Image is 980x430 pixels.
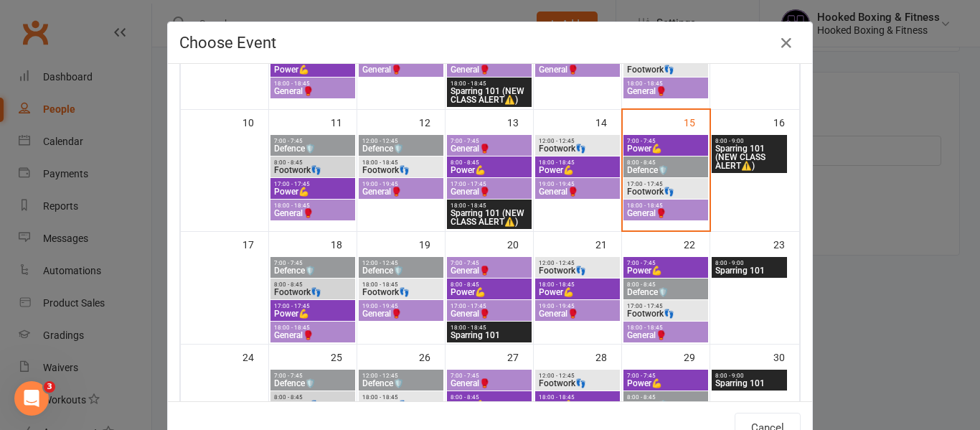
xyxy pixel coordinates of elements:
span: 17:00 - 17:45 [273,303,352,309]
span: 18:00 - 18:45 [626,324,705,331]
span: General🥊 [273,331,352,340]
div: 29 [684,345,710,368]
span: Power💪 [273,187,352,196]
div: 26 [419,345,445,368]
span: 12:00 - 12:45 [362,260,440,266]
span: 18:00 - 18:45 [626,80,705,87]
span: Footwork👣 [362,288,440,296]
span: 8:00 - 8:45 [273,281,352,288]
span: General🥊 [450,144,529,153]
span: 7:00 - 7:45 [273,373,352,379]
span: 18:00 - 18:45 [450,202,529,209]
span: 8:00 - 9:00 [715,373,784,379]
span: Defence🛡️ [273,144,352,153]
span: 18:00 - 18:45 [273,202,352,209]
span: 12:00 - 12:45 [538,373,617,379]
span: Defence🛡️ [626,401,705,409]
span: 12:00 - 12:45 [362,373,440,379]
span: 18:00 - 18:45 [450,80,529,87]
span: 8:00 - 8:45 [273,394,352,401]
h4: Choose Event [179,34,801,52]
span: 18:00 - 18:45 [362,159,440,166]
div: 11 [331,110,357,134]
div: 24 [242,345,268,368]
span: 7:00 - 7:45 [626,260,705,266]
span: Power💪 [538,401,617,409]
span: General🥊 [450,266,529,275]
span: 8:00 - 8:45 [450,394,529,401]
span: General🥊 [273,209,352,218]
div: 23 [773,232,799,256]
span: 18:00 - 18:45 [362,394,440,401]
div: 19 [419,232,445,256]
span: Power💪 [273,65,352,74]
span: 7:00 - 7:45 [626,138,705,144]
span: Power💪 [538,288,617,296]
span: Footwork👣 [362,166,440,174]
span: Footwork👣 [273,166,352,174]
div: 27 [507,345,533,368]
div: 12 [419,110,445,134]
span: General🥊 [273,87,352,95]
div: 17 [242,232,268,256]
span: Sparring 101 [715,266,784,275]
span: Defence🛡️ [273,266,352,275]
span: 18:00 - 18:45 [450,324,529,331]
span: Power💪 [450,288,529,296]
span: 8:00 - 9:00 [715,138,784,144]
span: 17:00 - 17:45 [626,181,705,187]
span: General🥊 [626,331,705,340]
span: 17:00 - 17:45 [450,181,529,187]
span: Sparring 101 (NEW CLASS ALERT⚠️) [450,209,529,226]
span: General🥊 [538,309,617,318]
span: 12:00 - 12:45 [362,138,440,144]
span: Defence🛡️ [362,266,440,275]
span: 7:00 - 7:45 [273,260,352,266]
span: General🥊 [362,187,440,196]
span: Footwork👣 [273,401,352,409]
span: General🥊 [362,65,440,74]
span: 8:00 - 8:45 [626,394,705,401]
span: 17:00 - 17:45 [273,181,352,187]
span: Sparring 101 (NEW CLASS ALERT⚠️) [715,144,784,170]
span: Power💪 [450,166,529,174]
span: 7:00 - 7:45 [450,138,529,144]
div: 28 [595,345,621,368]
span: 19:00 - 19:45 [538,181,617,187]
span: 8:00 - 8:45 [626,281,705,288]
div: 13 [507,110,533,134]
span: Power💪 [273,309,352,318]
span: 18:00 - 18:45 [626,202,705,209]
span: Footwork👣 [362,401,440,409]
span: Footwork👣 [538,266,617,275]
span: 19:00 - 19:45 [538,303,617,309]
span: 18:00 - 18:45 [273,80,352,87]
span: Footwork👣 [626,309,705,318]
span: 8:00 - 9:00 [715,260,784,266]
div: 14 [595,110,621,134]
span: 18:00 - 18:45 [538,394,617,401]
span: General🥊 [538,187,617,196]
span: Defence🛡️ [626,288,705,296]
span: Defence🛡️ [626,166,705,174]
span: General🥊 [450,379,529,388]
span: 19:00 - 19:45 [362,303,440,309]
span: 7:00 - 7:45 [273,138,352,144]
span: Defence🛡️ [362,379,440,388]
span: General🥊 [450,309,529,318]
span: Defence🛡️ [273,379,352,388]
span: Footwork👣 [626,65,705,74]
span: Footwork👣 [626,187,705,196]
span: 7:00 - 7:45 [626,373,705,379]
span: 17:00 - 17:45 [450,303,529,309]
div: 16 [773,110,799,134]
span: Power💪 [450,401,529,409]
span: Power💪 [538,166,617,174]
span: General🥊 [626,209,705,218]
div: 21 [595,232,621,256]
span: General🥊 [626,87,705,95]
span: 18:00 - 18:45 [538,159,617,166]
span: 12:00 - 12:45 [538,138,617,144]
span: Sparring 101 [715,379,784,388]
span: 12:00 - 12:45 [538,260,617,266]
